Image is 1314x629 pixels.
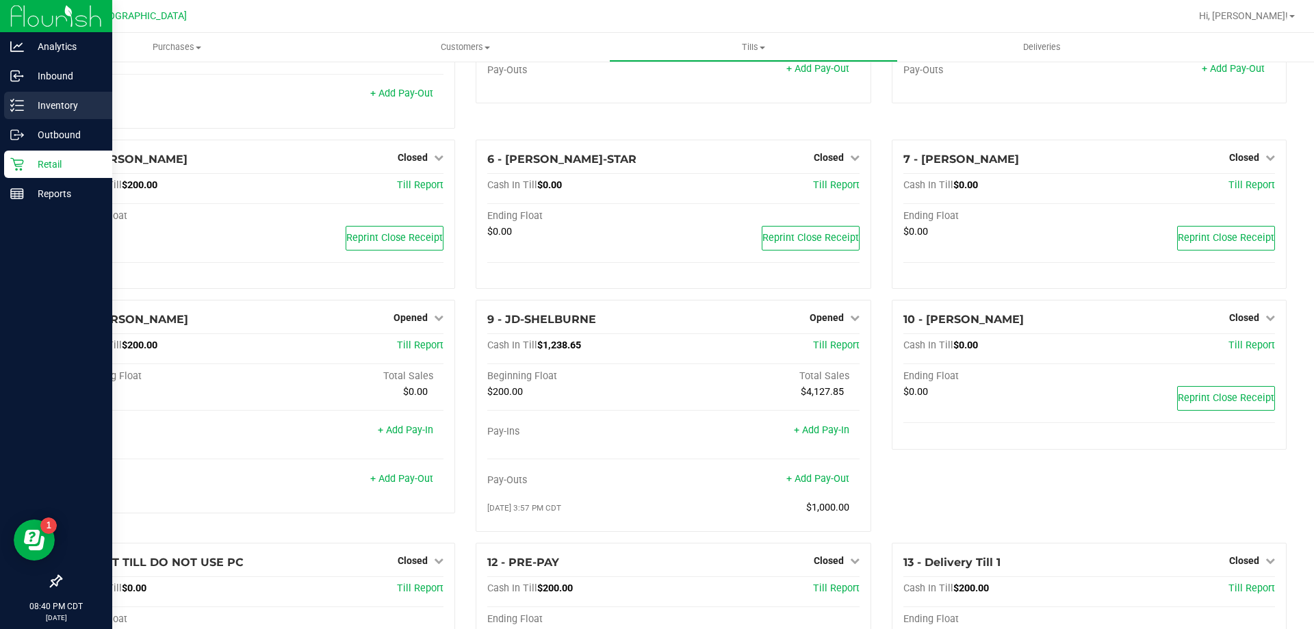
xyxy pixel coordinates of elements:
span: [DATE] 3:57 PM CDT [487,503,561,513]
span: Customers [322,41,608,53]
span: Closed [1229,152,1259,163]
span: Cash In Till [903,582,953,594]
span: 10 - [PERSON_NAME] [903,313,1024,326]
span: Till Report [397,339,443,351]
p: 08:40 PM CDT [6,600,106,613]
inline-svg: Inbound [10,69,24,83]
a: Purchases [33,33,321,62]
div: Pay-Outs [487,474,673,487]
span: Closed [1229,312,1259,323]
div: Ending Float [903,613,1090,626]
span: Cash In Till [903,179,953,191]
span: Reprint Close Receipt [346,232,443,244]
button: Reprint Close Receipt [1177,386,1275,411]
div: Beginning Float [487,370,673,383]
span: Closed [814,152,844,163]
span: 7 - [PERSON_NAME] [903,153,1019,166]
iframe: Resource center unread badge [40,517,57,534]
div: Pay-Outs [72,89,258,101]
span: $4,127.85 [801,386,844,398]
span: Reprint Close Receipt [1178,392,1274,404]
span: $0.00 [537,179,562,191]
span: Reprint Close Receipt [762,232,859,244]
span: 9 - JD-SHELBURNE [487,313,596,326]
button: Reprint Close Receipt [1177,226,1275,251]
span: $0.00 [903,386,928,398]
span: $0.00 [487,226,512,238]
div: Pay-Outs [72,474,258,487]
a: Customers [321,33,609,62]
div: Beginning Float [72,370,258,383]
p: Inbound [24,68,106,84]
span: Till Report [397,179,443,191]
div: Total Sales [673,370,860,383]
div: Ending Float [903,370,1090,383]
span: Till Report [813,582,860,594]
span: Closed [398,152,428,163]
span: Deliveries [1005,41,1079,53]
div: Ending Float [72,613,258,626]
a: Till Report [813,179,860,191]
span: 11 - TEST TILL DO NOT USE PC [72,556,244,569]
span: $0.00 [953,179,978,191]
button: Reprint Close Receipt [346,226,443,251]
a: + Add Pay-In [378,424,433,436]
a: Tills [609,33,897,62]
span: $200.00 [953,582,989,594]
inline-svg: Analytics [10,40,24,53]
span: Cash In Till [487,179,537,191]
div: Ending Float [903,210,1090,222]
span: Tills [610,41,897,53]
a: + Add Pay-Out [786,63,849,75]
span: Cash In Till [487,582,537,594]
a: + Add Pay-Out [1202,63,1265,75]
span: Opened [810,312,844,323]
span: Closed [1229,555,1259,566]
span: Cash In Till [903,339,953,351]
inline-svg: Inventory [10,99,24,112]
span: Purchases [33,41,321,53]
div: Ending Float [487,613,673,626]
span: Till Report [1228,339,1275,351]
p: Inventory [24,97,106,114]
button: Reprint Close Receipt [762,226,860,251]
div: Ending Float [72,210,258,222]
div: Pay-Outs [487,64,673,77]
p: Outbound [24,127,106,143]
a: Till Report [1228,179,1275,191]
span: 13 - Delivery Till 1 [903,556,1001,569]
p: Analytics [24,38,106,55]
a: + Add Pay-Out [370,473,433,485]
span: $200.00 [487,386,523,398]
span: 5 - [PERSON_NAME] [72,153,188,166]
span: [GEOGRAPHIC_DATA] [93,10,187,22]
a: + Add Pay-Out [370,88,433,99]
span: 8 - [PERSON_NAME] [72,313,188,326]
span: $0.00 [903,226,928,238]
div: Pay-Ins [487,426,673,438]
a: Deliveries [898,33,1186,62]
span: $200.00 [122,339,157,351]
span: Closed [814,555,844,566]
inline-svg: Outbound [10,128,24,142]
span: $200.00 [537,582,573,594]
span: $0.00 [403,386,428,398]
span: Opened [394,312,428,323]
span: $1,238.65 [537,339,581,351]
a: Till Report [813,339,860,351]
iframe: Resource center [14,519,55,561]
span: Hi, [PERSON_NAME]! [1199,10,1288,21]
div: Pay-Outs [903,64,1090,77]
a: Till Report [1228,582,1275,594]
a: Till Report [397,582,443,594]
p: Retail [24,156,106,172]
span: Closed [398,555,428,566]
span: $0.00 [953,339,978,351]
div: Pay-Ins [72,426,258,438]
